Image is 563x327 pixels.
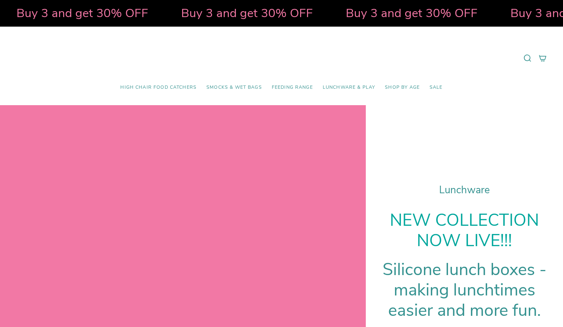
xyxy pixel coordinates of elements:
[388,278,541,322] span: nchtimes easier and more fun.
[16,5,148,21] strong: Buy 3 and get 30% OFF
[323,85,375,90] span: Lunchware & Play
[201,80,267,95] a: Smocks & Wet Bags
[206,85,262,90] span: Smocks & Wet Bags
[181,5,313,21] strong: Buy 3 and get 30% OFF
[385,85,420,90] span: Shop by Age
[115,80,201,95] a: High Chair Food Catchers
[272,85,313,90] span: Feeding Range
[382,259,547,320] h1: Silicone lunch boxes - making lu
[346,5,478,21] strong: Buy 3 and get 30% OFF
[382,184,547,196] h1: Lunchware
[318,80,380,95] a: Lunchware & Play
[267,80,318,95] a: Feeding Range
[430,85,443,90] span: SALE
[425,80,448,95] a: SALE
[120,85,197,90] span: High Chair Food Catchers
[225,36,338,80] a: Mumma’s Little Helpers
[380,80,425,95] a: Shop by Age
[390,209,539,252] strong: NEW COLLECTION NOW LIVE!!!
